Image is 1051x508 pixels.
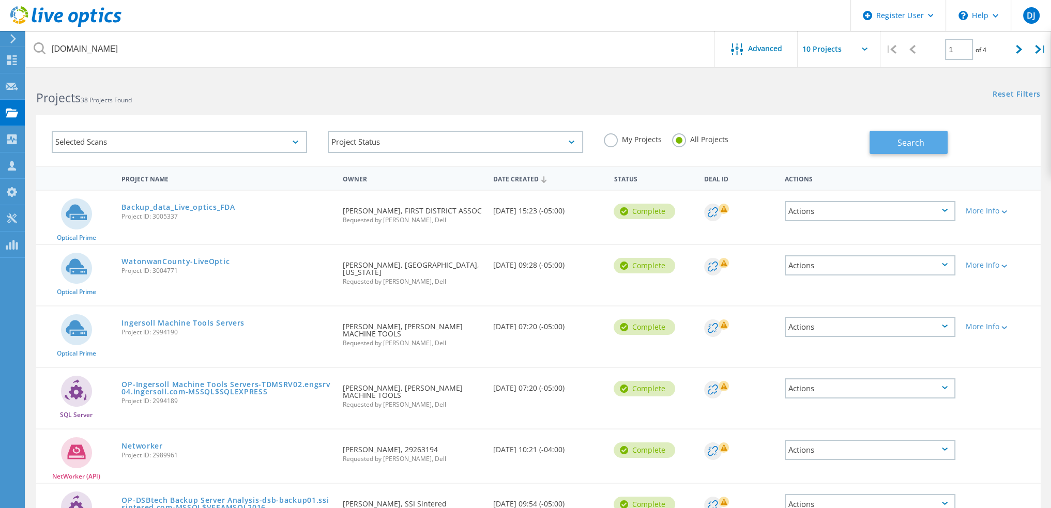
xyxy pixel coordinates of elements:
[785,440,955,460] div: Actions
[343,456,483,462] span: Requested by [PERSON_NAME], Dell
[10,22,121,29] a: Live Optics Dashboard
[672,133,728,143] label: All Projects
[52,473,100,480] span: NetWorker (API)
[488,429,608,464] div: [DATE] 10:21 (-04:00)
[1027,11,1035,20] span: DJ
[993,90,1041,99] a: Reset Filters
[57,289,96,295] span: Optical Prime
[121,442,162,450] a: Networker
[338,245,488,295] div: [PERSON_NAME], [GEOGRAPHIC_DATA], [US_STATE]
[699,168,779,188] div: Deal Id
[81,96,132,104] span: 38 Projects Found
[785,317,955,337] div: Actions
[748,45,782,52] span: Advanced
[870,131,948,154] button: Search
[52,131,307,153] div: Selected Scans
[121,398,332,404] span: Project ID: 2994189
[785,378,955,398] div: Actions
[488,168,608,188] div: Date Created
[121,452,332,458] span: Project ID: 2989961
[488,191,608,225] div: [DATE] 15:23 (-05:00)
[1030,31,1051,68] div: |
[121,204,235,211] a: Backup_data_Live_optics_FDA
[604,133,662,143] label: My Projects
[614,381,675,396] div: Complete
[780,168,961,188] div: Actions
[121,213,332,220] span: Project ID: 3005337
[121,268,332,274] span: Project ID: 3004771
[958,11,968,20] svg: \n
[343,217,483,223] span: Requested by [PERSON_NAME], Dell
[57,235,96,241] span: Optical Prime
[343,279,483,285] span: Requested by [PERSON_NAME], Dell
[116,168,337,188] div: Project Name
[338,306,488,357] div: [PERSON_NAME], [PERSON_NAME] MACHINE TOOLS
[785,201,955,221] div: Actions
[614,442,675,458] div: Complete
[338,191,488,234] div: [PERSON_NAME], FIRST DISTRICT ASSOC
[897,137,924,148] span: Search
[57,350,96,357] span: Optical Prime
[36,89,81,106] b: Projects
[614,204,675,219] div: Complete
[976,45,986,54] span: of 4
[614,258,675,273] div: Complete
[614,319,675,335] div: Complete
[488,368,608,402] div: [DATE] 07:20 (-05:00)
[343,340,483,346] span: Requested by [PERSON_NAME], Dell
[880,31,902,68] div: |
[966,323,1035,330] div: More Info
[338,168,488,188] div: Owner
[343,402,483,408] span: Requested by [PERSON_NAME], Dell
[966,261,1035,269] div: More Info
[121,381,332,395] a: OP-Ingersoll Machine Tools Servers-TDMSRV02.engsrv04.ingersoll.com-MSSQL$SQLEXPRESS
[338,368,488,418] div: [PERSON_NAME], [PERSON_NAME] MACHINE TOOLS
[608,168,699,188] div: Status
[785,255,955,275] div: Actions
[121,258,230,265] a: WatonwanCounty-LiveOptic
[966,207,1035,214] div: More Info
[121,319,245,327] a: Ingersoll Machine Tools Servers
[338,429,488,472] div: [PERSON_NAME], 29263194
[26,31,715,67] input: Search projects by name, owner, ID, company, etc
[488,306,608,341] div: [DATE] 07:20 (-05:00)
[328,131,583,153] div: Project Status
[60,412,93,418] span: SQL Server
[488,245,608,279] div: [DATE] 09:28 (-05:00)
[121,329,332,335] span: Project ID: 2994190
